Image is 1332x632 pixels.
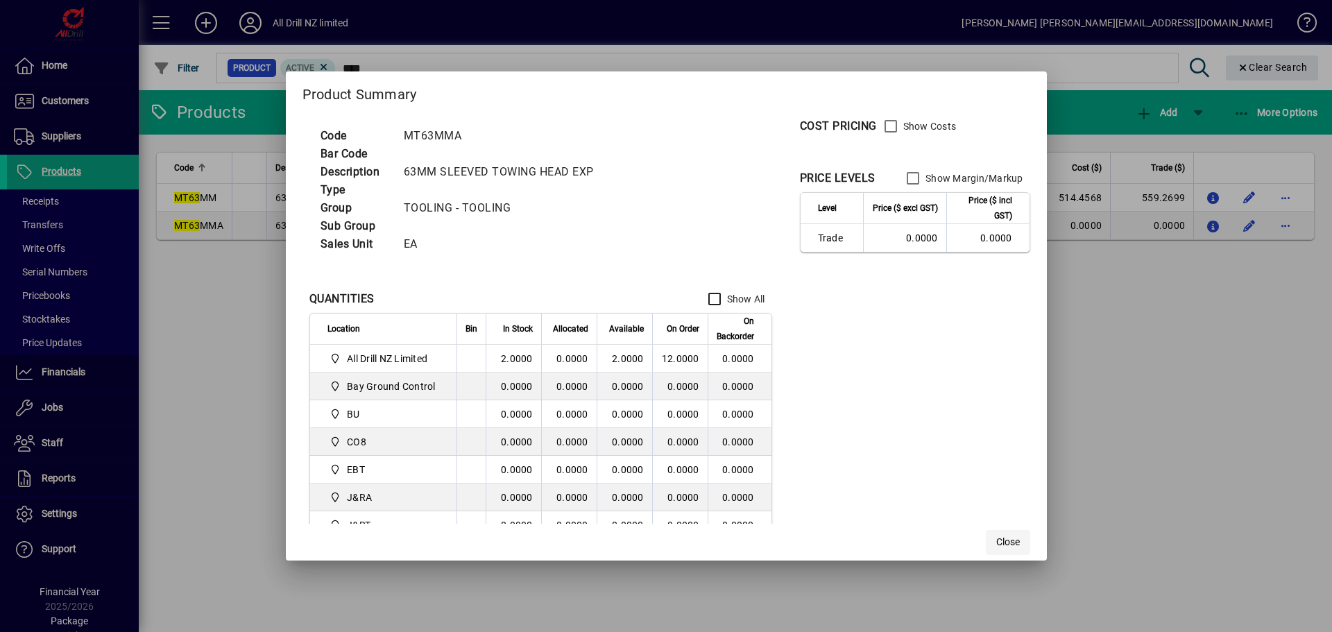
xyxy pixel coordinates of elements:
td: 0.0000 [541,400,597,428]
span: Price ($ excl GST) [873,200,938,216]
td: 0.0000 [708,428,771,456]
td: 0.0000 [486,400,541,428]
td: Group [314,199,397,217]
span: Allocated [553,321,588,336]
td: 0.0000 [708,511,771,539]
button: Close [986,530,1030,555]
td: 0.0000 [486,428,541,456]
td: Code [314,127,397,145]
span: 0.0000 [667,492,699,503]
span: EBT [327,461,441,478]
td: 0.0000 [486,511,541,539]
td: TOOLING - TOOLING [397,199,610,217]
td: 2.0000 [597,345,652,373]
span: Close [996,535,1020,549]
span: CO8 [327,434,441,450]
td: Bar Code [314,145,397,163]
td: 63MM SLEEVED TOWING HEAD EXP [397,163,610,181]
div: QUANTITIES [309,291,375,307]
span: BU [347,407,360,421]
span: 0.0000 [667,464,699,475]
td: Sub Group [314,217,397,235]
span: On Order [667,321,699,336]
td: EA [397,235,610,253]
td: 0.0000 [708,345,771,373]
label: Show All [724,292,765,306]
td: 0.0000 [946,224,1030,252]
td: 0.0000 [486,484,541,511]
div: PRICE LEVELS [800,170,876,187]
span: In Stock [503,321,533,336]
td: 0.0000 [708,373,771,400]
span: Price ($ incl GST) [955,193,1012,223]
td: 0.0000 [597,373,652,400]
span: 12.0000 [662,353,699,364]
td: 0.0000 [597,400,652,428]
td: 0.0000 [597,511,652,539]
td: 0.0000 [597,456,652,484]
span: J&RT [347,518,370,532]
span: J&RA [327,489,441,506]
td: 0.0000 [597,428,652,456]
span: On Backorder [717,314,754,344]
td: 0.0000 [863,224,946,252]
td: 0.0000 [708,456,771,484]
span: All Drill NZ Limited [327,350,441,367]
td: 0.0000 [541,373,597,400]
td: 0.0000 [541,456,597,484]
td: MT63MMA [397,127,610,145]
td: 0.0000 [541,428,597,456]
span: Location [327,321,360,336]
td: Description [314,163,397,181]
div: COST PRICING [800,118,877,135]
span: J&RA [347,490,372,504]
label: Show Margin/Markup [923,171,1023,185]
span: Available [609,321,644,336]
span: Level [818,200,837,216]
span: Trade [818,231,855,245]
td: 0.0000 [708,400,771,428]
span: 0.0000 [667,409,699,420]
span: 0.0000 [667,436,699,447]
span: All Drill NZ Limited [347,352,427,366]
span: J&RT [327,517,441,533]
span: EBT [347,463,365,477]
span: Bay Ground Control [327,378,441,395]
td: 0.0000 [486,373,541,400]
label: Show Costs [900,119,957,133]
span: Bay Ground Control [347,379,436,393]
td: 2.0000 [486,345,541,373]
td: 0.0000 [708,484,771,511]
span: BU [327,406,441,422]
td: 0.0000 [541,511,597,539]
span: CO8 [347,435,366,449]
td: 0.0000 [486,456,541,484]
td: Type [314,181,397,199]
td: 0.0000 [597,484,652,511]
span: Bin [466,321,477,336]
td: Sales Unit [314,235,397,253]
span: 0.0000 [667,520,699,531]
span: 0.0000 [667,381,699,392]
td: 0.0000 [541,345,597,373]
h2: Product Summary [286,71,1047,112]
td: 0.0000 [541,484,597,511]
